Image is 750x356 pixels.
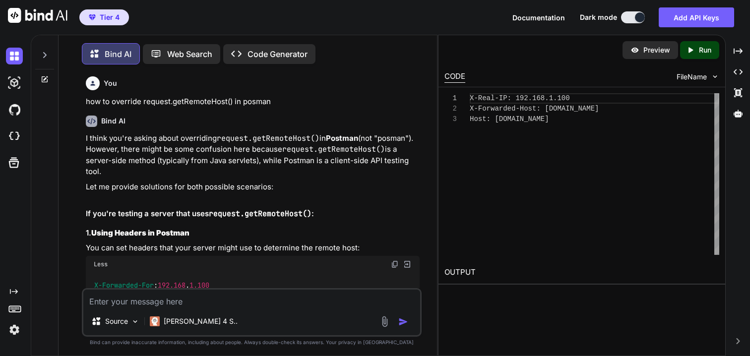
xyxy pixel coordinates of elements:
h6: You [104,78,117,88]
img: Open in Browser [403,260,412,269]
p: Bind AI [105,48,131,60]
p: Let me provide solutions for both possible scenarios: [86,181,419,193]
p: I think you're asking about overriding in (not "posman"). However, there might be some confusion ... [86,133,419,178]
h2: OUTPUT [438,261,725,284]
button: premiumTier 4 [79,9,129,25]
p: Web Search [167,48,212,60]
div: 2 [444,104,457,114]
span: 192.168 [158,281,186,290]
span: X-Forwarded-Host: [DOMAIN_NAME] [470,105,599,113]
span: Host: [DOMAIN_NAME] [470,115,549,123]
div: 3 [444,114,457,124]
span: FileName [677,72,707,82]
div: 1 [444,93,457,104]
img: Bind AI [8,8,67,23]
strong: Using Headers in Postman [91,228,189,237]
div: CODE [444,71,465,83]
span: Dark mode [580,12,617,22]
img: cloudideIcon [6,128,23,145]
img: githubDark [6,101,23,118]
p: Run [699,45,711,55]
img: Claude 4 Sonnet [150,316,160,326]
p: [PERSON_NAME] 4 S.. [164,316,238,326]
code: request.getRemoteHost() [282,144,385,154]
span: X-Real-IP: 192.168.1.100 [470,94,570,102]
button: Add API Keys [659,7,734,27]
strong: Postman [326,133,358,143]
h2: If you're testing a server that uses : [86,208,419,220]
code: : . : . : [DOMAIN_NAME] : [DOMAIN_NAME] [94,280,293,311]
h6: Bind AI [101,116,125,126]
img: chevron down [711,72,719,81]
code: request.getRemoteHost() [209,209,312,219]
p: You can set headers that your server might use to determine the remote host: [86,242,419,254]
p: Code Generator [248,48,308,60]
img: preview [630,46,639,55]
img: icon [398,317,408,327]
span: 1.100 [189,281,209,290]
span: Less [94,260,108,268]
img: copy [391,260,399,268]
p: Bind can provide inaccurate information, including about people. Always double-check its answers.... [82,339,421,346]
h3: 1. [86,228,419,239]
code: request.getRemoteHost() [217,133,319,143]
img: Pick Models [131,317,139,326]
img: darkChat [6,48,23,64]
img: premium [89,14,96,20]
button: Documentation [512,12,565,23]
span: Documentation [512,13,565,22]
p: Source [105,316,128,326]
p: how to override request.getRemoteHost() in posman [86,96,419,108]
span: Tier 4 [100,12,120,22]
img: settings [6,321,23,338]
span: X-Forwarded-For [94,281,154,290]
p: Preview [643,45,670,55]
img: attachment [379,316,390,327]
img: darkAi-studio [6,74,23,91]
